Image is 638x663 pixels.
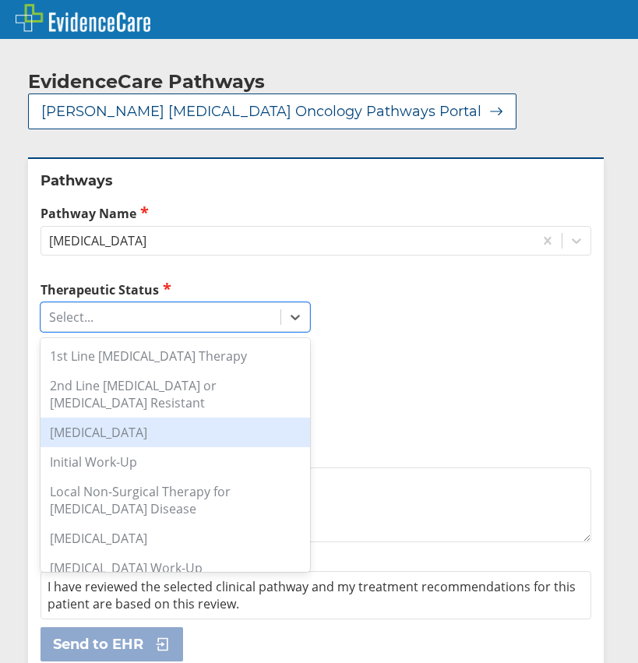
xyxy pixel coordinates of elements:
[48,578,576,612] span: I have reviewed the selected clinical pathway and my treatment recommendations for this patient a...
[41,204,591,222] label: Pathway Name
[41,102,481,121] span: [PERSON_NAME] [MEDICAL_DATA] Oncology Pathways Portal
[41,553,310,583] div: [MEDICAL_DATA] Work-Up
[41,447,310,477] div: Initial Work-Up
[53,635,143,654] span: Send to EHR
[41,341,310,371] div: 1st Line [MEDICAL_DATA] Therapy
[41,627,183,661] button: Send to EHR
[28,70,265,93] h2: EvidenceCare Pathways
[41,280,310,298] label: Therapeutic Status
[41,477,310,524] div: Local Non-Surgical Therapy for [MEDICAL_DATA] Disease
[28,93,516,129] button: [PERSON_NAME] [MEDICAL_DATA] Oncology Pathways Portal
[49,232,146,249] div: [MEDICAL_DATA]
[41,418,310,447] div: [MEDICAL_DATA]
[41,171,591,190] h2: Pathways
[49,309,93,326] div: Select...
[41,524,310,553] div: [MEDICAL_DATA]
[41,371,310,418] div: 2nd Line [MEDICAL_DATA] or [MEDICAL_DATA] Resistant
[41,446,591,464] label: Additional Details
[16,4,150,32] img: EvidenceCare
